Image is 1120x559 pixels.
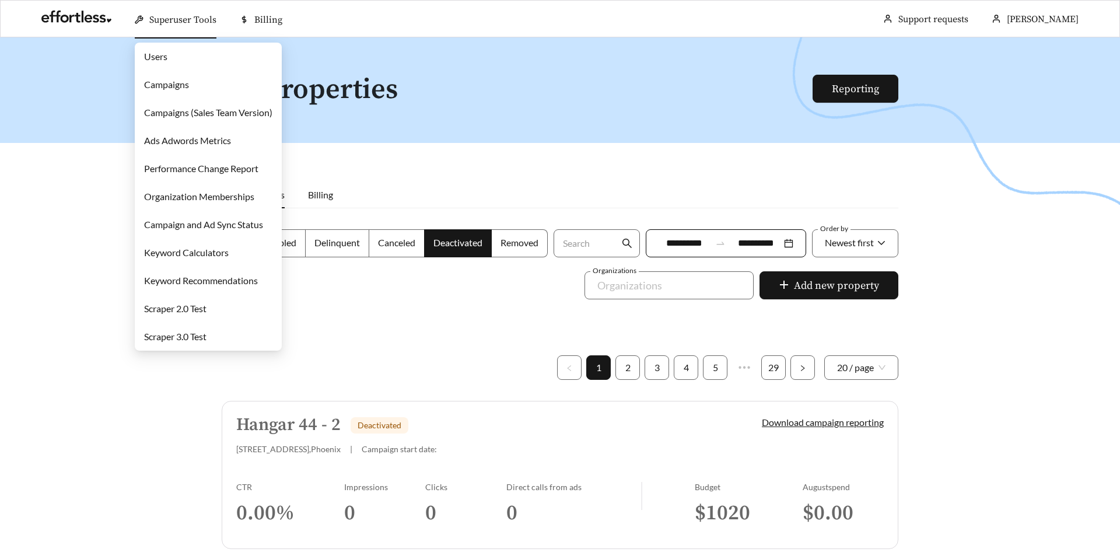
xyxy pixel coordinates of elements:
span: Delinquent [314,237,360,248]
h3: $ 1020 [695,500,803,526]
a: 2 [616,356,639,379]
a: 1 [587,356,610,379]
div: CTR [236,482,344,492]
span: Deactivated [433,237,482,248]
div: Impressions [344,482,425,492]
span: Removed [501,237,538,248]
span: ••• [732,355,757,380]
span: right [799,365,806,372]
button: left [557,355,582,380]
a: Campaign and Ad Sync Status [144,219,263,230]
h3: 0 [344,500,425,526]
span: Campaign start date: [362,444,437,454]
a: Performance Change Report [144,163,258,174]
li: 2 [615,355,640,380]
h5: Hangar 44 - 2 [236,415,341,435]
span: Add new property [794,278,879,294]
span: Deactivated [358,420,401,430]
h3: $ 0.00 [803,500,884,526]
span: | [350,444,352,454]
img: line [641,482,642,510]
a: Keyword Calculators [144,247,229,258]
a: Organization Memberships [144,191,254,202]
li: 1 [586,355,611,380]
span: plus [779,279,789,292]
li: Previous Page [557,355,582,380]
a: Users [144,51,167,62]
a: Campaigns (Sales Team Version) [144,107,272,118]
a: 4 [674,356,698,379]
a: 29 [762,356,785,379]
button: plusAdd new property [759,271,898,299]
li: Next 5 Pages [732,355,757,380]
a: Support requests [898,13,968,25]
span: 20 / page [837,356,885,379]
li: 3 [645,355,669,380]
span: left [566,365,573,372]
h3: 0.00 % [236,500,344,526]
a: Download campaign reporting [762,417,884,428]
a: Scraper 3.0 Test [144,331,206,342]
a: Ads Adwords Metrics [144,135,231,146]
li: 29 [761,355,786,380]
span: swap-right [715,238,726,249]
a: 5 [703,356,727,379]
a: Hangar 44 - 2Deactivated[STREET_ADDRESS],Phoenix|Campaign start date:Download campaign reportingC... [222,401,898,549]
li: Next Page [790,355,815,380]
a: Campaigns [144,79,189,90]
div: Direct calls from ads [506,482,641,492]
span: to [715,238,726,249]
span: Newest first [825,237,874,248]
a: Scraper 2.0 Test [144,303,206,314]
a: 3 [645,356,668,379]
span: Billing [308,189,333,200]
div: Clicks [425,482,506,492]
span: search [622,238,632,249]
span: [PERSON_NAME] [1007,13,1079,25]
h1: All Properties [222,75,814,106]
a: Reporting [832,82,879,96]
button: right [790,355,815,380]
h3: 0 [425,500,506,526]
a: Keyword Recommendations [144,275,258,286]
div: August spend [803,482,884,492]
span: Canceled [378,237,415,248]
span: Superuser Tools [149,14,216,26]
h3: 0 [506,500,641,526]
button: Reporting [813,75,898,103]
span: Billing [254,14,282,26]
div: Page Size [824,355,898,380]
li: 5 [703,355,727,380]
li: 4 [674,355,698,380]
div: Budget [695,482,803,492]
span: [STREET_ADDRESS] , Phoenix [236,444,341,454]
